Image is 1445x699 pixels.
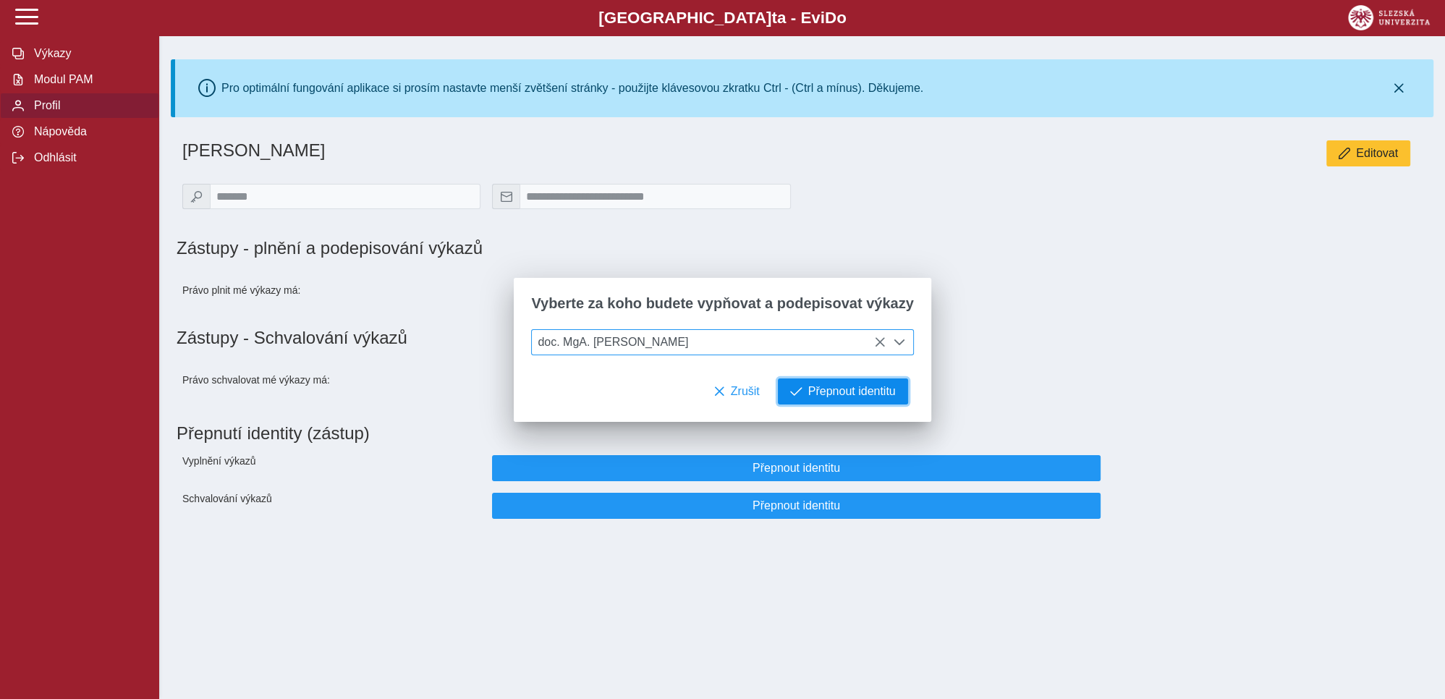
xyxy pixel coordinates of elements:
[30,73,147,86] span: Modul PAM
[177,328,1428,348] h1: Zástupy - Schvalování výkazů
[1326,140,1410,166] button: Editovat
[177,238,997,258] h1: Zástupy - plnění a podepisování výkazů
[701,378,772,404] button: Zrušit
[825,9,836,27] span: D
[177,418,1416,449] h1: Přepnutí identity (zástup)
[504,499,1088,512] span: Přepnout identitu
[43,9,1402,27] b: [GEOGRAPHIC_DATA] a - Evi
[1356,147,1398,160] span: Editovat
[532,330,886,355] span: doc. MgA. [PERSON_NAME]
[30,99,147,112] span: Profil
[177,360,486,400] div: Právo schvalovat mé výkazy má:
[177,487,486,525] div: Schvalování výkazů
[492,493,1101,519] button: Přepnout identitu
[731,385,760,398] span: Zrušit
[30,47,147,60] span: Výkazy
[177,270,486,310] div: Právo plnit mé výkazy má:
[504,462,1088,475] span: Přepnout identitu
[778,378,908,404] button: Přepnout identitu
[771,9,776,27] span: t
[177,449,486,487] div: Vyplnění výkazů
[531,295,913,312] span: Vyberte za koho budete vypňovat a podepisovat výkazy
[30,151,147,164] span: Odhlásit
[492,455,1101,481] button: Přepnout identitu
[221,82,923,95] div: Pro optimální fungování aplikace si prosím nastavte menší zvětšení stránky - použijte klávesovou ...
[1348,5,1430,30] img: logo_web_su.png
[182,140,997,161] h1: [PERSON_NAME]
[30,125,147,138] span: Nápověda
[836,9,847,27] span: o
[808,385,896,398] span: Přepnout identitu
